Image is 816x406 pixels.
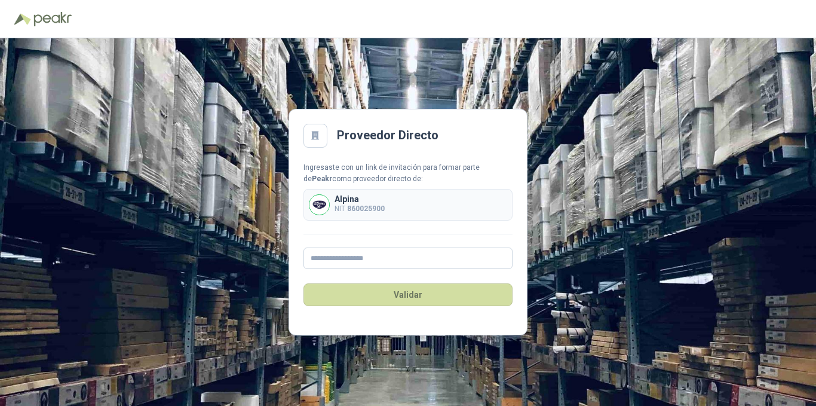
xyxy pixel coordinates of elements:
button: Validar [303,283,513,306]
img: Company Logo [309,195,329,215]
b: 860025900 [347,204,385,213]
b: Peakr [312,175,332,183]
img: Peakr [33,12,72,26]
p: Alpina [335,195,385,203]
p: NIT [335,203,385,215]
div: Ingresaste con un link de invitación para formar parte de como proveedor directo de: [303,162,513,185]
img: Logo [14,13,31,25]
h2: Proveedor Directo [337,126,438,145]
